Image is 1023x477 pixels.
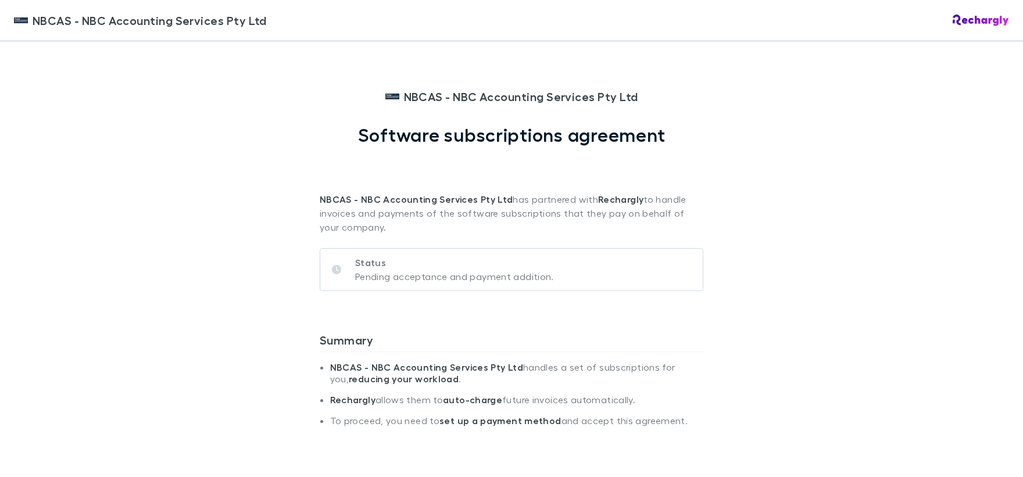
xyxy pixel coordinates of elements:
[358,124,666,146] h1: Software subscriptions agreement
[330,415,703,436] li: To proceed, you need to and accept this agreement.
[355,270,554,284] p: Pending acceptance and payment addition.
[320,193,513,205] strong: NBCAS - NBC Accounting Services Pty Ltd
[598,193,643,205] strong: Rechargly
[33,12,267,29] span: NBCAS - NBC Accounting Services Pty Ltd
[330,394,703,415] li: allows them to future invoices automatically.
[439,415,561,426] strong: set up a payment method
[404,88,638,105] span: NBCAS - NBC Accounting Services Pty Ltd
[355,256,554,270] p: Status
[385,89,399,103] img: NBCAS - NBC Accounting Services Pty Ltd's Logo
[349,373,459,385] strong: reducing your workload
[953,15,1009,26] img: Rechargly Logo
[320,333,703,352] h3: Summary
[330,361,703,394] li: handles a set of subscriptions for you, .
[330,394,375,406] strong: Rechargly
[330,361,523,373] strong: NBCAS - NBC Accounting Services Pty Ltd
[320,146,703,234] p: has partnered with to handle invoices and payments of the software subscriptions that they pay on...
[443,394,502,406] strong: auto-charge
[14,13,28,27] img: NBCAS - NBC Accounting Services Pty Ltd's Logo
